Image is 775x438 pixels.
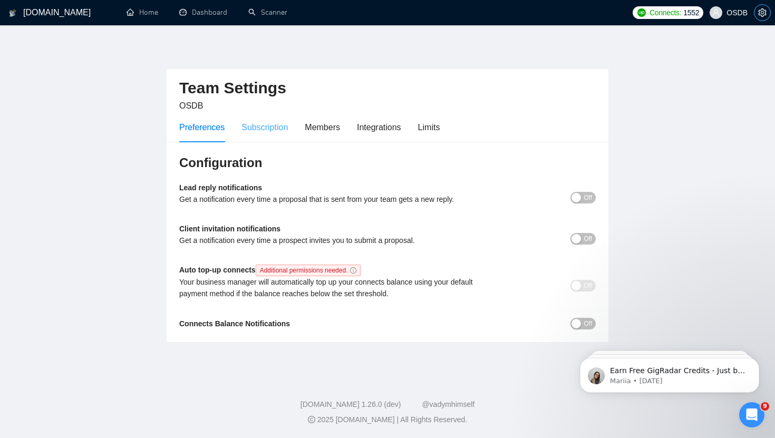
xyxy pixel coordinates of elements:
[739,402,764,427] iframe: Intercom live chat
[564,336,775,410] iframe: Intercom notifications message
[179,101,203,110] span: OSDB
[754,4,771,21] button: setting
[650,7,681,18] span: Connects:
[9,5,16,22] img: logo
[256,265,361,276] span: Additional permissions needed.
[584,318,592,329] span: Off
[179,235,492,246] div: Get a notification every time a prospect invites you to submit a proposal.
[179,319,290,328] b: Connects Balance Notifications
[179,266,365,274] b: Auto top-up connects
[179,154,596,171] h3: Configuration
[637,8,646,17] img: upwork-logo.png
[584,192,592,203] span: Off
[418,121,440,134] div: Limits
[179,276,492,299] div: Your business manager will automatically top up your connects balance using your default payment ...
[179,183,262,192] b: Lead reply notifications
[301,400,401,408] a: [DOMAIN_NAME] 1.26.0 (dev)
[350,267,356,274] span: info-circle
[8,414,767,425] div: 2025 [DOMAIN_NAME] | All Rights Reserved.
[584,233,592,245] span: Off
[761,402,769,411] span: 9
[179,193,492,205] div: Get a notification every time a proposal that is sent from your team gets a new reply.
[305,121,340,134] div: Members
[179,77,596,99] h2: Team Settings
[712,9,720,16] span: user
[754,8,770,17] span: setting
[179,121,225,134] div: Preferences
[754,8,771,17] a: setting
[127,8,158,17] a: homeHome
[179,8,227,17] a: dashboardDashboard
[241,121,288,134] div: Subscription
[584,280,592,291] span: Off
[357,121,401,134] div: Integrations
[683,7,699,18] span: 1552
[422,400,474,408] a: @vadymhimself
[179,225,280,233] b: Client invitation notifications
[308,416,315,423] span: copyright
[248,8,287,17] a: searchScanner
